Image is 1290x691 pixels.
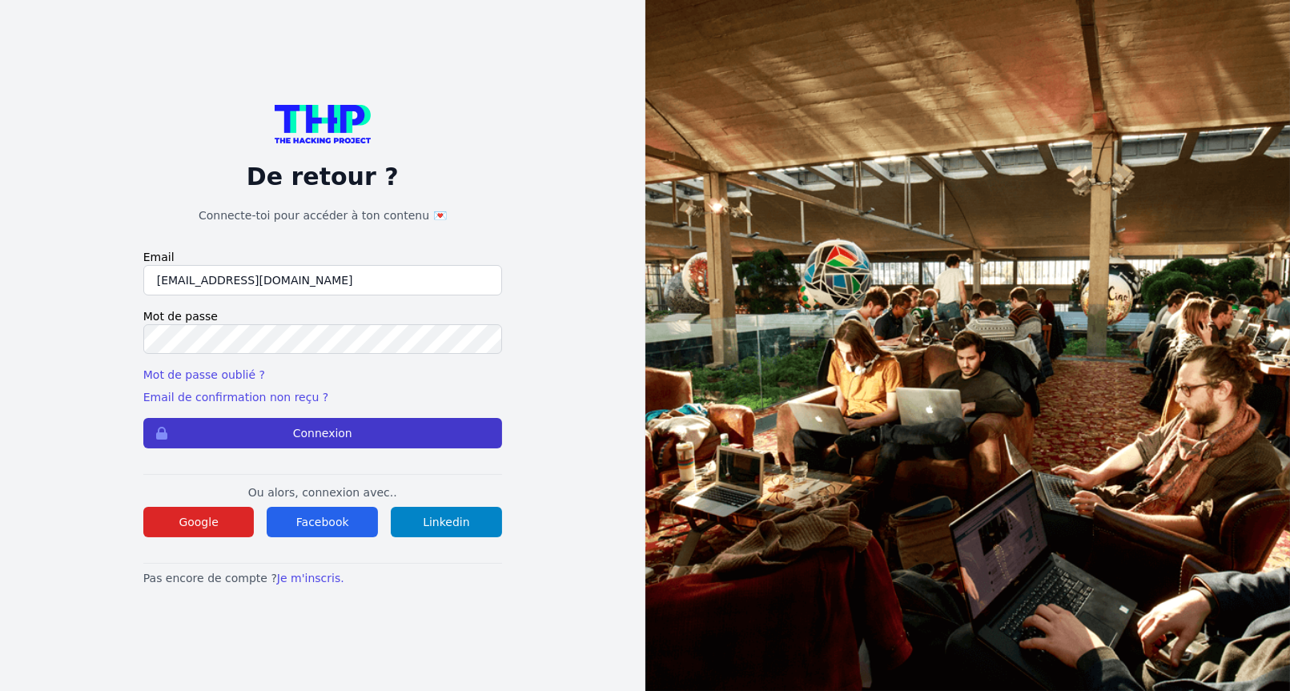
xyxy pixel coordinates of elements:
[143,207,502,223] h1: Connecte-toi pour accéder à ton contenu 💌
[143,308,502,324] label: Mot de passe
[143,368,265,381] a: Mot de passe oublié ?
[143,484,502,500] p: Ou alors, connexion avec..
[143,570,502,586] p: Pas encore de compte ?
[267,507,378,537] button: Facebook
[143,391,328,404] a: Email de confirmation non reçu ?
[143,163,502,191] p: De retour ?
[277,572,344,585] a: Je m'inscris.
[275,105,371,143] img: logo
[143,265,502,295] input: Email
[143,418,502,448] button: Connexion
[391,507,502,537] button: Linkedin
[143,249,502,265] label: Email
[143,507,255,537] button: Google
